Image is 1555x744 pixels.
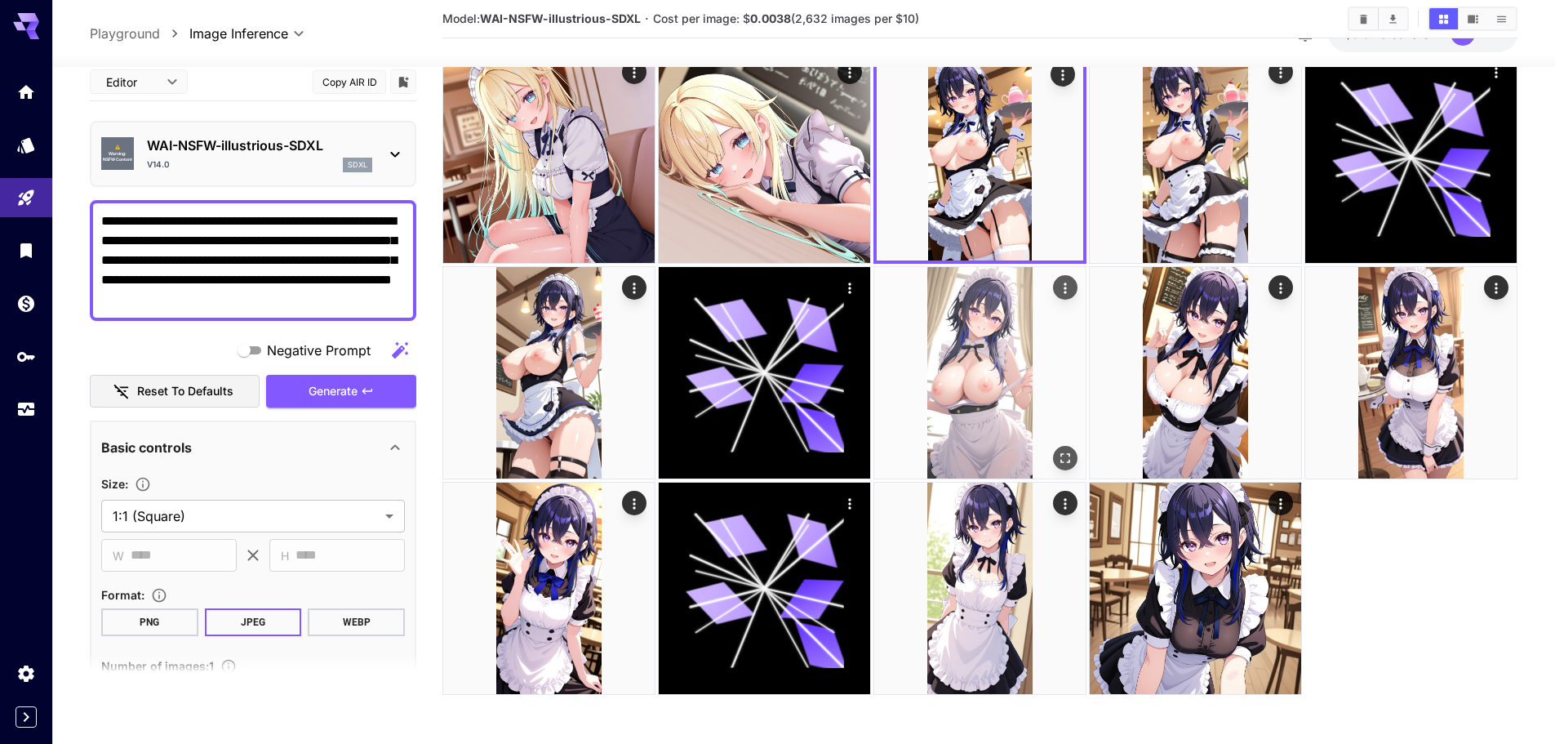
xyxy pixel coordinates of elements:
div: Actions [1484,275,1508,300]
img: Z [874,267,1086,479]
button: Adjust the dimensions of the generated image by specifying its width and height in pixels, or sel... [128,476,158,492]
button: WEBP [308,608,405,635]
span: 1:1 (Square) [113,506,379,526]
button: Generate [266,374,416,408]
img: Z [1305,267,1517,479]
div: Actions [837,60,862,84]
img: Z [874,483,1086,694]
div: Actions [1484,60,1508,84]
div: Usage [16,399,36,420]
button: Expand sidebar [16,706,37,728]
div: Actions [1051,62,1075,87]
img: Z [659,51,870,263]
div: Library [16,240,36,261]
button: Choose the file format for the output image. [144,587,174,604]
div: Settings [16,663,36,684]
div: Actions [1268,275,1293,300]
b: 0.0038 [750,11,791,25]
span: Warning: [109,150,127,157]
div: Actions [1268,491,1293,515]
span: Format : [101,587,144,601]
span: ⚠️ [115,145,120,151]
button: Reset to defaults [90,374,260,408]
div: Playground [16,188,36,208]
span: Model: [442,11,641,25]
span: $0.02 [1344,27,1380,41]
span: Image Inference [189,24,288,43]
div: Open in fullscreen [1053,446,1077,470]
span: credits left [1380,27,1437,41]
p: Basic controls [101,437,192,457]
span: Editor [106,74,157,91]
div: Actions [1053,491,1077,515]
div: Actions [837,275,862,300]
div: Actions [1053,275,1077,300]
button: Download All [1379,8,1407,29]
span: Negative Prompt [267,341,371,360]
button: Show images in list view [1487,8,1516,29]
div: Actions [622,60,646,84]
b: WAI-NSFW-illustrious-SDXL [480,11,641,25]
div: Basic controls [101,427,405,466]
img: 9k= [877,54,1083,261]
div: Actions [622,275,646,300]
span: NSFW Content [103,157,132,163]
p: WAI-NSFW-illustrious-SDXL [147,136,372,155]
p: sdxl [348,159,367,171]
button: PNG [101,608,198,635]
a: Playground [90,24,160,43]
button: Show images in grid view [1429,8,1458,29]
img: Z [443,51,655,263]
div: Show images in grid viewShow images in video viewShow images in list view [1428,7,1517,31]
p: · [645,9,649,29]
div: Actions [837,491,862,515]
img: Z [1090,483,1301,694]
button: JPEG [205,608,302,635]
div: API Keys [16,346,36,367]
div: ⚠️Warning:NSFW ContentWAI-NSFW-illustrious-SDXLv14.0sdxl [101,129,405,179]
div: Wallet [16,293,36,314]
img: Z [443,267,655,479]
span: Size : [101,476,128,490]
span: W [113,546,124,564]
button: Clear Images [1349,8,1378,29]
button: Add to library [396,72,411,91]
button: Show images in video view [1459,8,1487,29]
div: Actions [622,491,646,515]
div: Actions [1268,60,1293,84]
p: v14.0 [147,158,170,171]
span: H [281,546,289,564]
img: 9k= [1090,267,1301,479]
button: Copy AIR ID [313,69,386,93]
div: Models [16,135,36,155]
nav: breadcrumb [90,24,189,43]
div: Clear ImagesDownload All [1348,7,1409,31]
div: Home [16,82,36,102]
span: Generate [309,381,358,401]
img: 2Q== [443,483,655,694]
img: 9k= [1090,51,1301,263]
span: Cost per image: $ (2,632 images per $10) [653,11,919,25]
